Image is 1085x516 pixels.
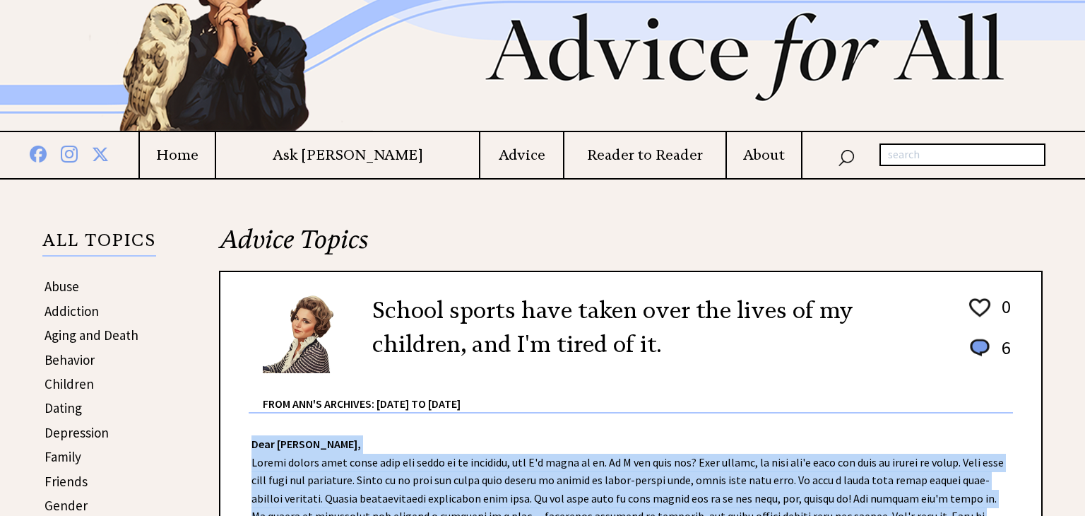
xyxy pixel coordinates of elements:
[879,143,1045,166] input: search
[727,146,801,164] a: About
[61,143,78,163] img: instagram%20blue.png
[45,399,82,416] a: Dating
[45,424,109,441] a: Depression
[372,293,946,361] h2: School sports have taken over the lives of my children, and I'm tired of it.
[45,497,88,514] a: Gender
[92,143,109,163] img: x%20blue.png
[838,146,855,167] img: search_nav.png
[216,146,479,164] a: Ask [PERSON_NAME]
[480,146,563,164] a: Advice
[45,448,81,465] a: Family
[995,336,1012,373] td: 6
[564,146,725,164] a: Reader to Reader
[967,336,992,359] img: message_round%201.png
[45,351,95,368] a: Behavior
[995,295,1012,334] td: 0
[45,278,79,295] a: Abuse
[251,437,361,451] strong: Dear [PERSON_NAME],
[45,375,94,392] a: Children
[263,375,1013,412] div: From Ann's Archives: [DATE] to [DATE]
[219,223,1043,271] h2: Advice Topics
[42,233,156,257] p: ALL TOPICS
[45,327,138,344] a: Aging and Death
[45,303,99,319] a: Addiction
[263,293,351,373] img: Ann6%20v2%20small.png
[140,146,215,164] a: Home
[30,143,47,163] img: facebook%20blue.png
[45,473,88,490] a: Friends
[967,295,992,320] img: heart_outline%201.png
